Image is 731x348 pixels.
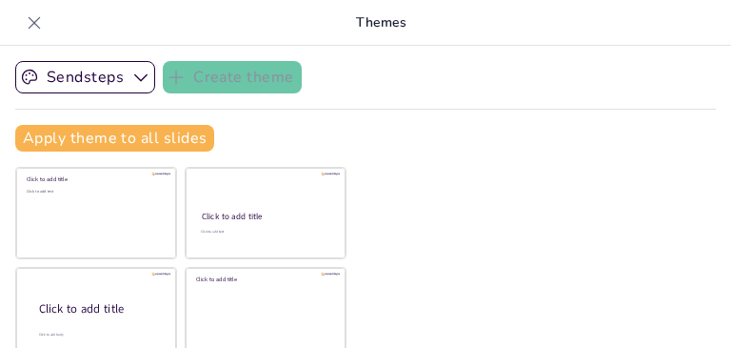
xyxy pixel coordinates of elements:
[27,190,163,194] div: Click to add text
[39,300,161,317] div: Click to add title
[163,61,302,93] button: Create theme
[196,276,332,283] div: Click to add title
[202,211,328,222] div: Click to add title
[27,175,163,183] div: Click to add title
[15,61,155,93] button: Sendsteps
[15,125,214,152] button: Apply theme to all slides
[39,332,159,337] div: Click to add body
[201,230,327,235] div: Click to add text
